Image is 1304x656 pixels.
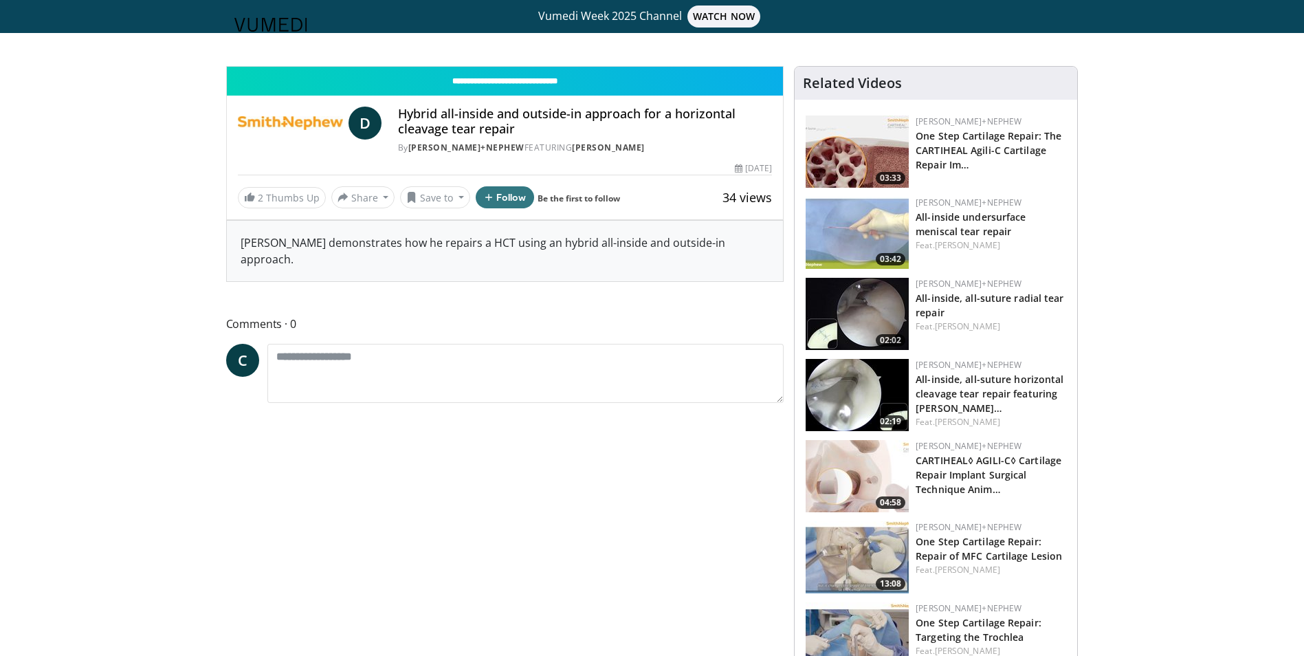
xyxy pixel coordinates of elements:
[349,107,382,140] a: D
[806,197,909,269] a: 03:42
[935,239,1000,251] a: [PERSON_NAME]
[226,344,259,377] a: C
[916,440,1021,452] a: [PERSON_NAME]+Nephew
[916,359,1021,371] a: [PERSON_NAME]+Nephew
[916,602,1021,614] a: [PERSON_NAME]+Nephew
[398,107,772,136] h4: Hybrid all-inside and outside-in approach for a horizontal cleavage tear repair
[876,578,905,590] span: 13:08
[916,371,1066,415] h3: All-inside, all-suture horizontal cleavage tear repair featuring haybale stitches
[916,454,1061,496] a: CARTIHEAL◊ AGILI-C◊ Cartilage Repair Implant Surgical Technique Anim…
[916,129,1061,171] a: One Step Cartilage Repair: The CARTIHEAL Agili-C Cartilage Repair Im…
[935,416,1000,428] a: [PERSON_NAME]
[935,320,1000,332] a: [PERSON_NAME]
[803,75,902,91] h4: Related Videos
[935,564,1000,576] a: [PERSON_NAME]
[572,142,645,153] a: [PERSON_NAME]
[227,221,784,281] div: [PERSON_NAME] demonstrates how he repairs a HCT using an hybrid all-inside and outside-in approach.
[476,186,535,208] button: Follow
[258,191,263,204] span: 2
[735,162,772,175] div: [DATE]
[400,186,470,208] button: Save to
[806,359,909,431] img: 173c071b-399e-4fbc-8156-5fdd8d6e2d0e.150x105_q85_crop-smart_upscale.jpg
[916,320,1066,333] div: Feat.
[916,452,1066,496] h3: CARTIHEAL◊ AGILI-C◊ Cartilage Repair Implant Surgical Technique Animation
[806,278,909,350] a: 02:02
[916,616,1041,644] a: One Step Cartilage Repair: Targeting the Trochlea
[916,197,1021,208] a: [PERSON_NAME]+Nephew
[238,187,326,208] a: 2 Thumbs Up
[876,415,905,428] span: 02:19
[876,253,905,265] span: 03:42
[722,189,772,206] span: 34 views
[806,116,909,188] a: 03:33
[238,107,343,140] img: Smith+Nephew
[806,521,909,593] img: 304fd00c-f6f9-4ade-ab23-6f82ed6288c9.150x105_q85_crop-smart_upscale.jpg
[916,564,1066,576] div: Feat.
[226,315,784,333] span: Comments 0
[806,116,909,188] img: 781f413f-8da4-4df1-9ef9-bed9c2d6503b.150x105_q85_crop-smart_upscale.jpg
[234,18,307,32] img: VuMedi Logo
[916,292,1063,319] a: All-inside, all-suture radial tear repair
[916,535,1062,562] a: One Step Cartilage Repair: Repair of MFC Cartilage Lesion
[916,521,1021,533] a: [PERSON_NAME]+Nephew
[916,210,1026,238] a: All-inside undersurface meniscal tear repair
[916,373,1063,415] a: All-inside, all-suture horizontal cleavage tear repair featuring [PERSON_NAME]…
[916,416,1066,428] div: Feat.
[331,186,395,208] button: Share
[916,278,1021,289] a: [PERSON_NAME]+Nephew
[806,197,909,269] img: 02c34c8e-0ce7-40b9-85e3-cdd59c0970f9.150x105_q85_crop-smart_upscale.jpg
[916,239,1066,252] div: Feat.
[806,440,909,512] img: 0d962de6-6f40-43c7-a91b-351674d85659.150x105_q85_crop-smart_upscale.jpg
[806,278,909,350] img: 0d5ae7a0-0009-4902-af95-81e215730076.150x105_q85_crop-smart_upscale.jpg
[876,172,905,184] span: 03:33
[916,116,1021,127] a: [PERSON_NAME]+Nephew
[876,496,905,509] span: 04:58
[806,521,909,593] a: 13:08
[398,142,772,154] div: By FEATURING
[876,334,905,347] span: 02:02
[408,142,524,153] a: [PERSON_NAME]+Nephew
[916,128,1066,171] h3: One Step Cartilage Repair: The CARTIHEAL Agili-C Cartilage Repair Implant Early Science to Positi...
[806,440,909,512] a: 04:58
[806,359,909,431] a: 02:19
[538,193,620,204] a: Be the first to follow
